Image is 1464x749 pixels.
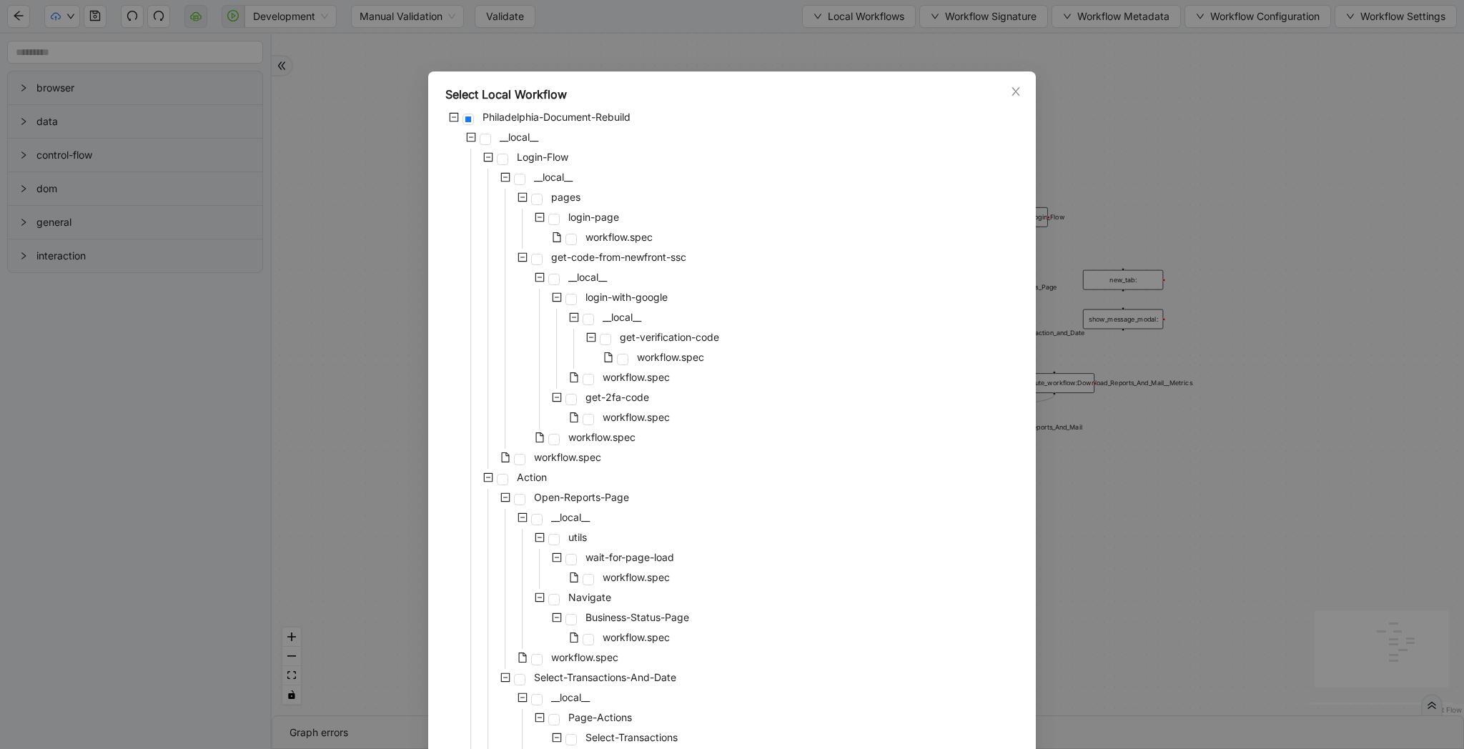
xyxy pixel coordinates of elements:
[565,209,622,226] span: login-page
[449,112,459,122] span: minus-square
[483,472,493,482] span: minus-square
[535,432,545,442] span: file
[535,592,545,602] span: minus-square
[603,411,670,423] span: workflow.spec
[585,611,689,623] span: Business-Status-Page
[583,609,692,626] span: Business-Status-Page
[551,651,618,663] span: workflow.spec
[517,471,547,483] span: Action
[600,409,673,426] span: workflow.spec
[518,512,528,522] span: minus-square
[534,671,676,683] span: Select-Transactions-And-Date
[548,689,593,706] span: __local__
[569,312,579,322] span: minus-square
[531,449,604,466] span: workflow.spec
[480,109,633,126] span: Philadelphia-Document-Rebuild
[565,589,614,606] span: Navigate
[500,172,510,182] span: minus-square
[517,151,568,163] span: Login-Flow
[585,391,649,403] span: get-2fa-code
[568,591,611,603] span: Navigate
[585,291,668,303] span: login-with-google
[552,552,562,562] span: minus-square
[534,171,573,183] span: __local__
[603,571,670,583] span: workflow.spec
[551,251,686,263] span: get-code-from-newfront-ssc
[600,369,673,386] span: workflow.spec
[1008,84,1024,99] button: Close
[514,149,571,166] span: Login-Flow
[445,86,1019,103] div: Select Local Workflow
[585,231,653,243] span: workflow.spec
[565,709,635,726] span: Page-Actions
[569,633,579,643] span: file
[586,332,596,342] span: minus-square
[637,351,704,363] span: workflow.spec
[483,152,493,162] span: minus-square
[535,713,545,723] span: minus-square
[531,169,575,186] span: __local__
[552,733,562,743] span: minus-square
[552,232,562,242] span: file
[617,329,722,346] span: get-verification-code
[583,549,677,566] span: wait-for-page-load
[568,531,587,543] span: utils
[500,452,510,462] span: file
[568,711,632,723] span: Page-Actions
[568,271,607,283] span: __local__
[548,249,689,266] span: get-code-from-newfront-ssc
[600,569,673,586] span: workflow.spec
[518,653,528,663] span: file
[583,389,652,406] span: get-2fa-code
[535,212,545,222] span: minus-square
[534,451,601,463] span: workflow.spec
[518,252,528,262] span: minus-square
[565,429,638,446] span: workflow.spec
[565,529,590,546] span: utils
[603,311,641,323] span: __local__
[518,192,528,202] span: minus-square
[552,612,562,622] span: minus-square
[569,572,579,582] span: file
[565,269,610,286] span: __local__
[535,272,545,282] span: minus-square
[535,532,545,542] span: minus-square
[1010,86,1022,97] span: close
[518,693,528,703] span: minus-square
[551,691,590,703] span: __local__
[600,629,673,646] span: workflow.spec
[500,492,510,502] span: minus-square
[552,292,562,302] span: minus-square
[548,649,621,666] span: workflow.spec
[548,189,583,206] span: pages
[600,309,644,326] span: __local__
[603,371,670,383] span: workflow.spec
[551,191,580,203] span: pages
[483,111,630,123] span: Philadelphia-Document-Rebuild
[500,131,538,143] span: __local__
[534,491,629,503] span: Open-Reports-Page
[603,631,670,643] span: workflow.spec
[634,349,707,366] span: workflow.spec
[583,229,656,246] span: workflow.spec
[603,352,613,362] span: file
[514,469,550,486] span: Action
[583,289,671,306] span: login-with-google
[466,132,476,142] span: minus-square
[585,731,678,743] span: Select-Transactions
[569,412,579,422] span: file
[569,372,579,382] span: file
[552,392,562,402] span: minus-square
[620,331,719,343] span: get-verification-code
[531,669,679,686] span: Select-Transactions-And-Date
[548,509,593,526] span: __local__
[531,489,632,506] span: Open-Reports-Page
[568,431,635,443] span: workflow.spec
[551,511,590,523] span: __local__
[568,211,619,223] span: login-page
[497,129,541,146] span: __local__
[500,673,510,683] span: minus-square
[585,551,674,563] span: wait-for-page-load
[583,729,681,746] span: Select-Transactions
